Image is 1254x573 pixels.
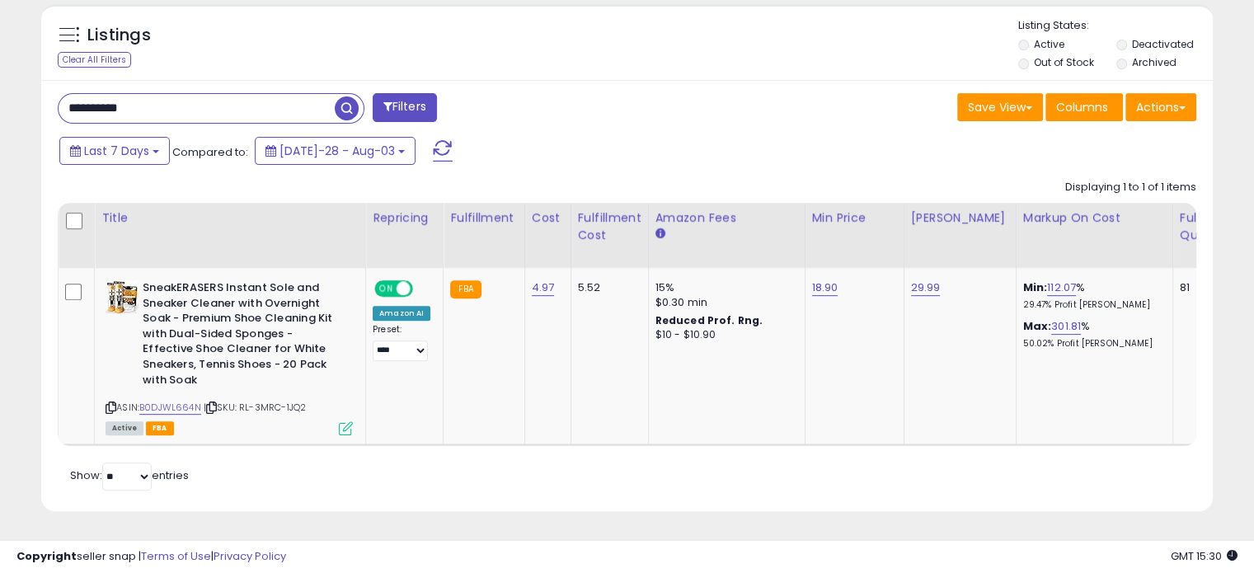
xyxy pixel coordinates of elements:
label: Archived [1131,55,1176,69]
span: [DATE]-28 - Aug-03 [279,143,395,159]
div: Min Price [812,209,897,227]
div: $0.30 min [655,295,792,310]
span: 2025-08-11 15:30 GMT [1171,548,1238,564]
p: Listing States: [1018,18,1213,34]
div: Repricing [373,209,436,227]
b: Min: [1023,279,1048,295]
span: FBA [146,421,174,435]
div: Clear All Filters [58,52,131,68]
span: Columns [1056,99,1108,115]
img: 51Kq2nfPhAL._SL40_.jpg [106,280,139,313]
small: FBA [450,280,481,298]
div: Fulfillment Cost [578,209,641,244]
div: [PERSON_NAME] [911,209,1009,227]
div: % [1023,319,1160,350]
p: 29.47% Profit [PERSON_NAME] [1023,299,1160,311]
th: The percentage added to the cost of goods (COGS) that forms the calculator for Min & Max prices. [1016,203,1172,268]
span: Show: entries [70,467,189,483]
a: 18.90 [812,279,838,296]
label: Out of Stock [1034,55,1094,69]
div: Fulfillable Quantity [1180,209,1237,244]
button: Last 7 Days [59,137,170,165]
a: 301.81 [1051,318,1081,335]
div: % [1023,280,1160,311]
button: Actions [1125,93,1196,121]
div: seller snap | | [16,549,286,565]
button: Save View [957,93,1043,121]
div: ASIN: [106,280,353,434]
div: 15% [655,280,792,295]
strong: Copyright [16,548,77,564]
button: Columns [1045,93,1123,121]
a: 4.97 [532,279,555,296]
span: Last 7 Days [84,143,149,159]
div: Displaying 1 to 1 of 1 items [1065,180,1196,195]
div: Amazon Fees [655,209,798,227]
div: $10 - $10.90 [655,328,792,342]
div: 81 [1180,280,1231,295]
button: [DATE]-28 - Aug-03 [255,137,416,165]
small: Amazon Fees. [655,227,665,242]
div: Amazon AI [373,306,430,321]
span: Compared to: [172,144,248,160]
h5: Listings [87,24,151,47]
div: 5.52 [578,280,636,295]
b: Max: [1023,318,1052,334]
span: ON [376,282,397,296]
div: Title [101,209,359,227]
label: Deactivated [1131,37,1193,51]
a: Terms of Use [141,548,211,564]
div: Fulfillment [450,209,517,227]
span: OFF [411,282,437,296]
a: 29.99 [911,279,941,296]
a: 112.07 [1047,279,1076,296]
b: Reduced Prof. Rng. [655,313,763,327]
label: Active [1034,37,1064,51]
a: Privacy Policy [214,548,286,564]
button: Filters [373,93,437,122]
div: Preset: [373,324,430,361]
div: Markup on Cost [1023,209,1166,227]
b: SneakERASERS Instant Sole and Sneaker Cleaner with Overnight Soak - Premium Shoe Cleaning Kit wit... [143,280,343,392]
span: All listings currently available for purchase on Amazon [106,421,143,435]
span: | SKU: RL-3MRC-1JQ2 [204,401,306,414]
p: 50.02% Profit [PERSON_NAME] [1023,338,1160,350]
div: Cost [532,209,564,227]
a: B0DJWL664N [139,401,201,415]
